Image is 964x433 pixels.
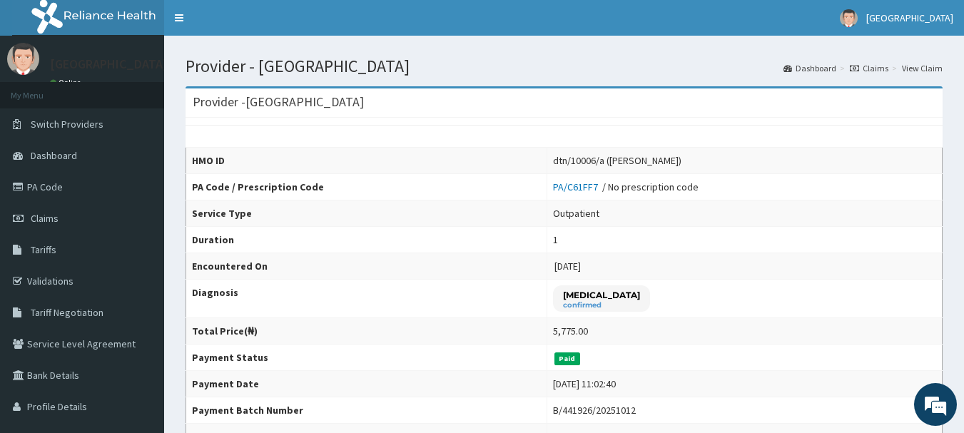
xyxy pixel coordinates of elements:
[186,227,547,253] th: Duration
[554,260,581,272] span: [DATE]
[186,57,943,76] h1: Provider - [GEOGRAPHIC_DATA]
[186,397,547,424] th: Payment Batch Number
[186,318,547,345] th: Total Price(₦)
[553,206,599,220] div: Outpatient
[186,148,547,174] th: HMO ID
[866,11,953,24] span: [GEOGRAPHIC_DATA]
[553,153,681,168] div: dtn/10006/a ([PERSON_NAME])
[50,78,84,88] a: Online
[553,403,636,417] div: B/441926/20251012
[563,302,640,309] small: confirmed
[31,306,103,319] span: Tariff Negotiation
[553,324,588,338] div: 5,775.00
[902,62,943,74] a: View Claim
[840,9,858,27] img: User Image
[850,62,888,74] a: Claims
[553,233,558,247] div: 1
[31,118,103,131] span: Switch Providers
[553,377,616,391] div: [DATE] 11:02:40
[31,149,77,162] span: Dashboard
[186,253,547,280] th: Encountered On
[193,96,364,108] h3: Provider - [GEOGRAPHIC_DATA]
[50,58,168,71] p: [GEOGRAPHIC_DATA]
[186,345,547,371] th: Payment Status
[186,174,547,200] th: PA Code / Prescription Code
[186,280,547,318] th: Diagnosis
[563,289,640,301] p: [MEDICAL_DATA]
[31,243,56,256] span: Tariffs
[186,200,547,227] th: Service Type
[31,212,59,225] span: Claims
[7,43,39,75] img: User Image
[553,180,699,194] div: / No prescription code
[553,180,602,193] a: PA/C61FF7
[554,352,580,365] span: Paid
[186,371,547,397] th: Payment Date
[783,62,836,74] a: Dashboard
